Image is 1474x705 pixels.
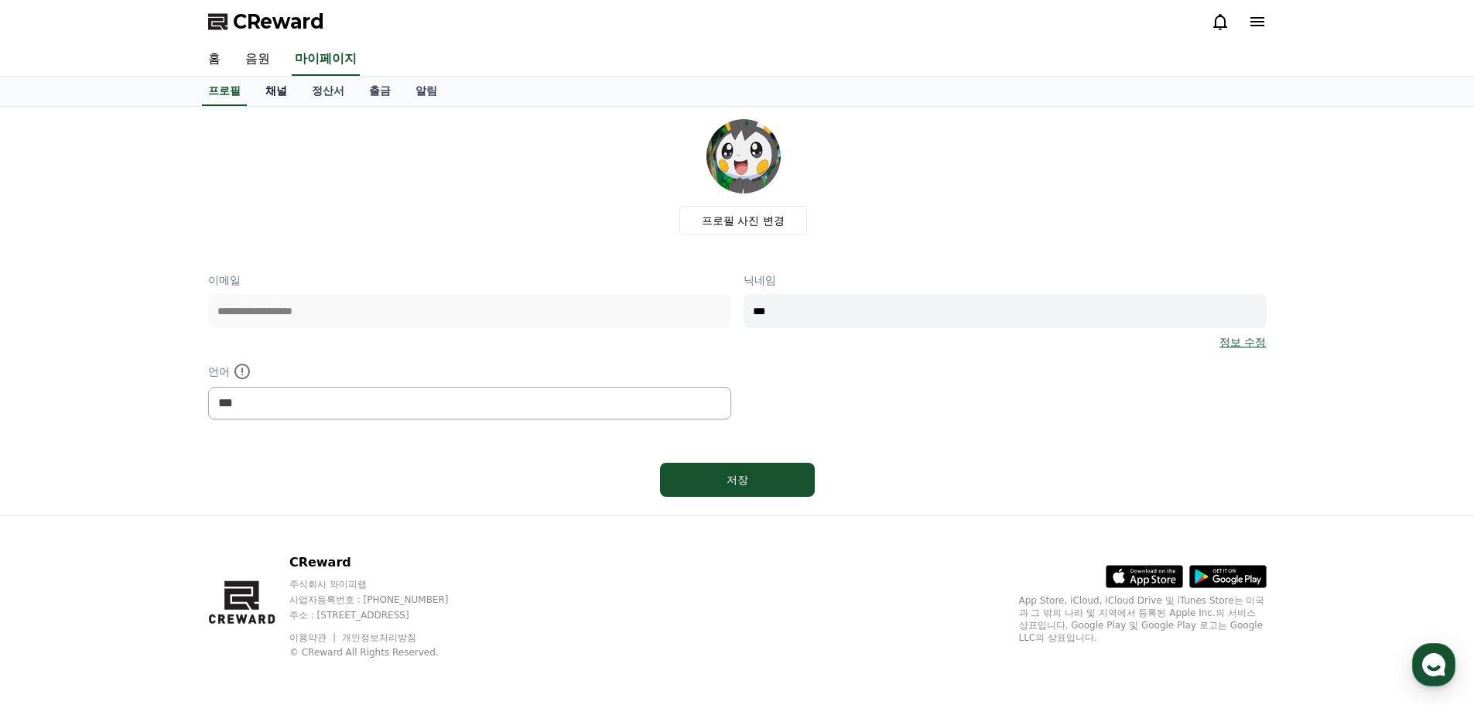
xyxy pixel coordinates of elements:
a: 이용약관 [289,632,338,643]
a: CReward [208,9,324,34]
p: CReward [289,553,478,572]
p: 언어 [208,362,731,381]
a: 알림 [403,77,450,106]
a: 개인정보처리방침 [342,632,416,643]
p: © CReward All Rights Reserved. [289,646,478,659]
img: profile_image [706,119,781,193]
p: App Store, iCloud, iCloud Drive 및 iTunes Store는 미국과 그 밖의 나라 및 지역에서 등록된 Apple Inc.의 서비스 상표입니다. Goo... [1019,594,1267,644]
a: 홈 [196,43,233,76]
a: 정산서 [299,77,357,106]
button: 저장 [660,463,815,497]
a: 채널 [253,77,299,106]
p: 주식회사 와이피랩 [289,578,478,590]
a: 설정 [200,491,297,529]
p: 닉네임 [744,272,1267,288]
div: 저장 [691,472,784,488]
p: 사업자등록번호 : [PHONE_NUMBER] [289,594,478,606]
span: 대화 [142,515,160,527]
p: 주소 : [STREET_ADDRESS] [289,609,478,621]
p: 이메일 [208,272,731,288]
a: 출금 [357,77,403,106]
a: 프로필 [202,77,247,106]
a: 마이페이지 [292,43,360,76]
a: 대화 [102,491,200,529]
a: 정보 수정 [1219,334,1266,350]
span: 설정 [239,514,258,526]
span: CReward [233,9,324,34]
a: 음원 [233,43,282,76]
label: 프로필 사진 변경 [679,206,807,235]
span: 홈 [49,514,58,526]
a: 홈 [5,491,102,529]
